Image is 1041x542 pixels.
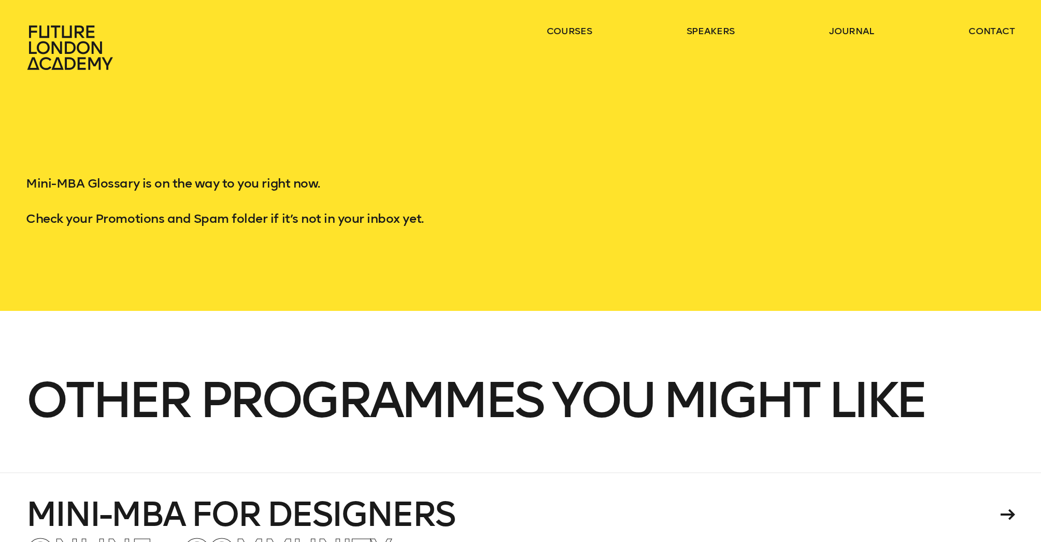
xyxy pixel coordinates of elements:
p: Check your Promotions and Spam folder if it’s not in your inbox yet. [26,209,1015,228]
span: Other programmes you might like [26,370,924,430]
a: journal [829,25,874,37]
h4: Mini-MBA for Designers [26,498,997,531]
a: speakers [687,25,735,37]
a: contact [968,25,1015,37]
a: courses [547,25,592,37]
p: Mini-MBA Glossary is on the way to you right now. [26,174,1015,193]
